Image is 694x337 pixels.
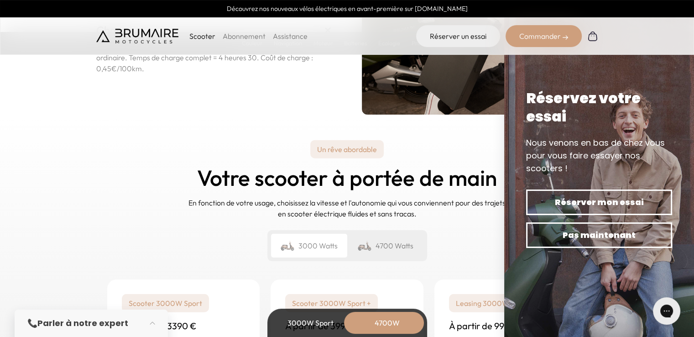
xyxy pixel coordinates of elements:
[310,140,384,158] p: Un rêve abordable
[506,25,582,47] div: Commander
[587,31,598,42] img: Panier
[188,197,507,219] p: En fonction de votre usage, choisissez la vitesse et l'autonomie qui vous conviennent pour des tr...
[274,312,347,334] div: 3000W Sport
[648,294,685,328] iframe: Gorgias live chat messenger
[347,234,423,258] div: 4700 Watts
[271,234,347,258] div: 3000 Watts
[122,320,245,332] h3: À partir de 3390 €
[96,29,178,43] img: Brumaire Motocycles
[197,166,497,190] h2: Votre scooter à portée de main
[563,35,568,40] img: right-arrow-2.png
[122,294,209,312] p: Scooter 3000W Sport
[223,32,266,41] a: Abonnement
[285,294,378,312] p: Scooter 3000W Sport +
[449,294,536,312] p: Leasing 3000W Sport
[351,312,424,334] div: 4700W
[449,320,573,332] h3: À partir de 99€ / mois
[189,31,215,42] p: Scooter
[96,41,333,74] p: Le chargeur peut être branché sur n'importe quelle prise électrique ordinaire. Temps de charge co...
[273,32,308,41] a: Assistance
[416,25,500,47] a: Réserver un essai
